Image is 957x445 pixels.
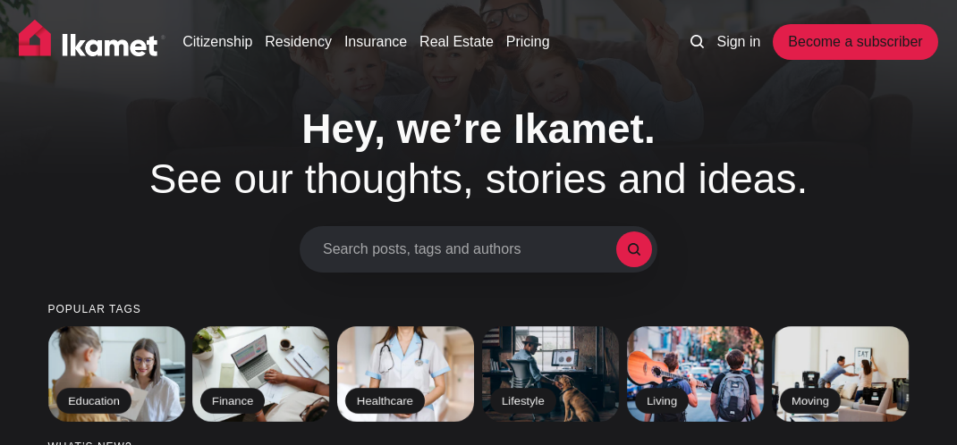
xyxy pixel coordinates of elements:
h2: Moving [780,387,841,414]
a: Healthcare [337,326,474,422]
span: Search posts, tags and authors [323,240,616,257]
a: Insurance [344,31,407,53]
a: Education [48,326,185,422]
h1: See our thoughts, stories and ideas. [98,105,859,203]
a: Finance [192,326,329,422]
small: Popular tags [48,304,910,315]
h2: Lifestyle [490,387,556,414]
h2: Healthcare [345,387,425,414]
h2: Finance [200,387,265,414]
a: Sign in [716,31,760,53]
a: Living [627,326,764,422]
h2: Living [635,387,689,414]
h2: Education [56,387,131,414]
span: Hey, we’re Ikamet. [301,105,655,152]
a: Pricing [506,31,550,53]
a: Real Estate [419,31,494,53]
a: Become a subscriber [773,24,937,60]
img: Ikamet home [19,20,165,64]
a: Lifestyle [482,326,619,422]
a: Moving [772,326,909,422]
a: Citizenship [182,31,252,53]
a: Residency [265,31,332,53]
